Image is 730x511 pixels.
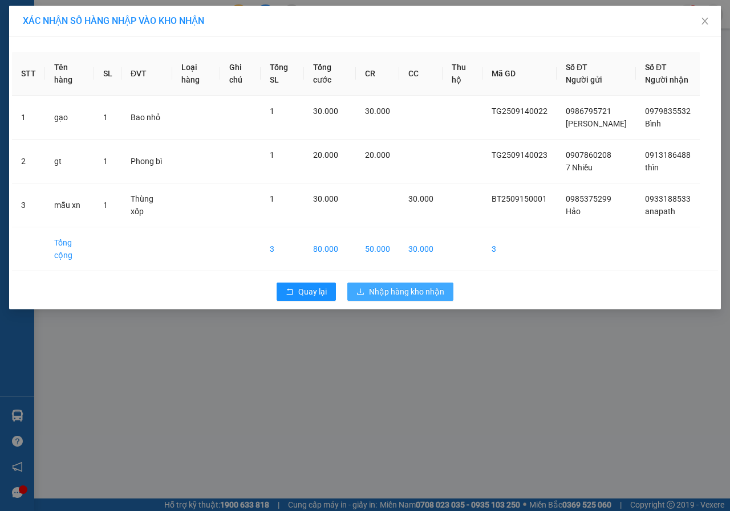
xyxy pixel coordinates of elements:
[261,52,304,96] th: Tổng SL
[103,113,108,122] span: 1
[482,52,557,96] th: Mã GD
[121,52,172,96] th: ĐVT
[121,140,172,183] td: Phong bì
[700,17,709,26] span: close
[365,107,390,116] span: 30.000
[45,96,94,140] td: gạo
[304,52,356,96] th: Tổng cước
[566,107,611,116] span: 0986795721
[286,288,294,297] span: rollback
[277,283,336,301] button: rollbackQuay lại
[645,75,688,84] span: Người nhận
[45,183,94,227] td: mẫu xn
[12,96,45,140] td: 1
[12,140,45,183] td: 2
[492,194,547,203] span: BT2509150001
[220,52,261,96] th: Ghi chú
[45,140,94,183] td: gt
[121,96,172,140] td: Bao nhỏ
[121,183,172,227] td: Thùng xốp
[443,52,482,96] th: Thu hộ
[172,52,220,96] th: Loại hàng
[304,227,356,271] td: 80.000
[261,227,304,271] td: 3
[94,52,121,96] th: SL
[313,150,338,160] span: 20.000
[356,52,399,96] th: CR
[566,63,587,72] span: Số ĐT
[369,285,444,298] span: Nhập hàng kho nhận
[270,150,274,160] span: 1
[645,163,659,172] span: thìn
[566,194,611,203] span: 0985375299
[270,107,274,116] span: 1
[103,157,108,166] span: 1
[566,75,602,84] span: Người gửi
[313,107,338,116] span: 30.000
[566,163,593,172] span: 7 Nhiều
[12,52,45,96] th: STT
[365,150,390,160] span: 20.000
[645,107,691,116] span: 0979835532
[45,52,94,96] th: Tên hàng
[45,227,94,271] td: Tổng cộng
[347,283,453,301] button: downloadNhập hàng kho nhận
[645,194,691,203] span: 0933188533
[492,150,547,160] span: TG2509140023
[566,150,611,160] span: 0907860208
[23,15,204,26] span: XÁC NHẬN SỐ HÀNG NHẬP VÀO KHO NHẬN
[645,150,691,160] span: 0913186488
[356,227,399,271] td: 50.000
[689,6,721,38] button: Close
[645,207,675,216] span: anapath
[645,119,661,128] span: Bình
[645,63,667,72] span: Số ĐT
[492,107,547,116] span: TG2509140022
[270,194,274,203] span: 1
[313,194,338,203] span: 30.000
[566,207,581,216] span: Hảo
[399,227,443,271] td: 30.000
[566,119,627,128] span: [PERSON_NAME]
[356,288,364,297] span: download
[408,194,433,203] span: 30.000
[12,183,45,227] td: 3
[399,52,443,96] th: CC
[482,227,557,271] td: 3
[103,201,108,210] span: 1
[298,285,327,298] span: Quay lại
